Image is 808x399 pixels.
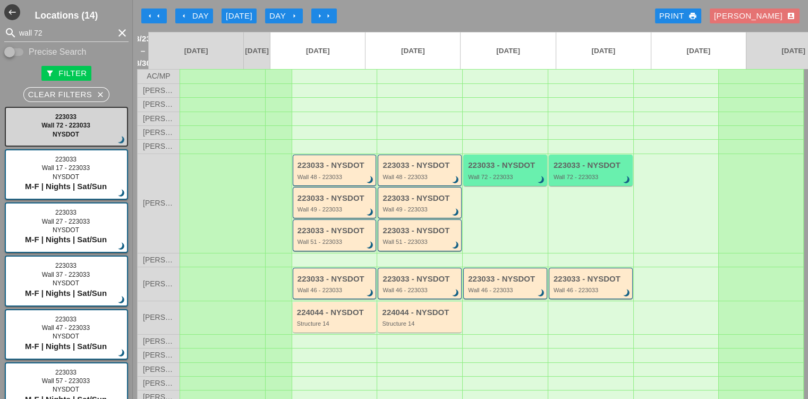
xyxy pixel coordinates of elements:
i: print [688,12,697,20]
span: 223033 [55,262,76,269]
a: [DATE] [365,32,460,69]
span: [PERSON_NAME] [143,313,174,321]
div: 223033 - NYSDOT [297,226,373,235]
div: Wall 49 - 223033 [382,206,458,213]
i: arrow_right [316,12,324,20]
button: Shrink Sidebar [4,4,20,20]
span: NYSDOT [53,173,79,181]
div: [DATE] [226,10,252,22]
i: arrow_right [290,12,299,20]
div: Wall 48 - 223033 [297,174,373,180]
i: brightness_3 [450,288,462,300]
span: Wall 72 - 223033 [41,122,90,129]
span: [PERSON_NAME] [143,142,174,150]
div: Wall 48 - 223033 [382,174,458,180]
button: Clear Filters [23,87,110,102]
div: 223033 - NYSDOT [554,275,630,284]
i: brightness_3 [450,240,462,251]
span: NYSDOT [53,131,79,138]
span: NYSDOT [53,333,79,340]
button: Filter [41,66,91,81]
span: NYSDOT [53,279,79,287]
div: Filter [46,67,87,80]
div: Enable Precise search to match search terms exactly. [4,46,129,58]
div: 223033 - NYSDOT [554,161,630,170]
i: brightness_3 [450,207,462,218]
div: Day [269,10,299,22]
div: 223033 - NYSDOT [297,275,373,284]
span: M-F | Nights | Sat/Sun [25,288,107,298]
a: [DATE] [651,32,746,69]
span: 223033 [55,209,76,216]
div: Wall 46 - 223033 [554,287,630,293]
div: 223033 - NYSDOT [297,161,373,170]
span: [PERSON_NAME] [143,100,174,108]
i: brightness_3 [116,188,127,199]
button: Move Back 1 Week [141,9,167,23]
i: brightness_3 [450,174,462,186]
i: brightness_3 [116,294,127,306]
i: close [96,90,105,99]
span: 223033 [55,156,76,163]
div: 223033 - NYSDOT [468,275,544,284]
input: Search [19,24,114,41]
div: 223033 - NYSDOT [382,275,458,284]
label: Precise Search [29,47,87,57]
span: [PERSON_NAME] [143,366,174,373]
i: west [4,4,20,20]
i: brightness_3 [621,174,633,186]
div: Wall 49 - 223033 [297,206,373,213]
i: brightness_3 [365,288,377,300]
span: M-F | Nights | Sat/Sun [25,235,107,244]
div: Wall 72 - 223033 [554,174,630,180]
span: NYSDOT [53,386,79,393]
div: [PERSON_NAME] [714,10,795,22]
span: Wall 17 - 223033 [42,164,90,172]
div: Structure 14 [382,320,459,327]
i: brightness_3 [535,288,547,300]
i: account_box [787,12,795,20]
i: search [4,27,17,39]
span: [PERSON_NAME] [143,280,174,288]
div: Clear Filters [28,89,105,101]
div: 223033 - NYSDOT [382,161,458,170]
span: M-F | Nights | Sat/Sun [25,182,107,191]
span: [PERSON_NAME] [143,115,174,123]
button: [DATE] [222,9,257,23]
span: 223033 [55,369,76,376]
i: arrow_left [146,12,154,20]
span: [PERSON_NAME] [143,199,174,207]
a: [DATE] [556,32,651,69]
i: brightness_3 [116,241,127,252]
div: 223033 - NYSDOT [297,194,373,203]
a: [DATE] [461,32,555,69]
span: Wall 57 - 223033 [42,377,90,385]
button: Day [175,9,213,23]
div: Print [659,10,697,22]
span: NYSDOT [53,226,79,234]
div: Structure 14 [297,320,374,327]
div: Wall 72 - 223033 [468,174,544,180]
span: [PERSON_NAME] [143,379,174,387]
i: brightness_3 [621,288,633,300]
button: Move Ahead 1 Week [311,9,337,23]
div: Wall 46 - 223033 [468,287,544,293]
i: brightness_3 [365,207,377,218]
a: Print [655,9,701,23]
i: brightness_3 [116,347,127,359]
i: brightness_3 [116,134,127,146]
i: brightness_3 [365,240,377,251]
span: [PERSON_NAME] [143,351,174,359]
div: Day [180,10,209,22]
span: AC/MP [147,72,170,80]
div: 223033 - NYSDOT [468,161,544,170]
i: arrow_left [154,12,163,20]
a: [DATE] [270,32,365,69]
div: 224044 - NYSDOT [297,308,374,317]
i: brightness_3 [535,174,547,186]
span: M-F | Nights | Sat/Sun [25,342,107,351]
button: Day [265,9,303,23]
span: [PERSON_NAME] [143,256,174,264]
a: [DATE] [149,32,243,69]
i: brightness_3 [365,174,377,186]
